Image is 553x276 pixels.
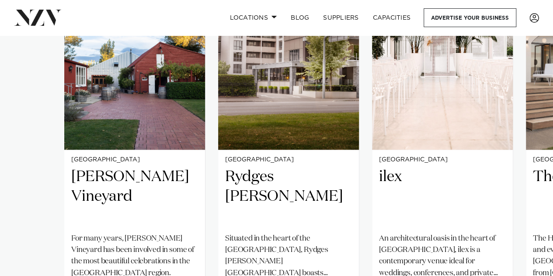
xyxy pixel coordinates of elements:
[71,167,198,226] h2: [PERSON_NAME] Vineyard
[284,8,316,27] a: BLOG
[14,10,62,25] img: nzv-logo.png
[223,8,284,27] a: Locations
[366,8,418,27] a: Capacities
[225,167,352,226] h2: Rydges [PERSON_NAME]
[379,167,506,226] h2: ilex
[316,8,365,27] a: SUPPLIERS
[225,157,352,163] small: [GEOGRAPHIC_DATA]
[71,157,198,163] small: [GEOGRAPHIC_DATA]
[424,8,516,27] a: Advertise your business
[379,157,506,163] small: [GEOGRAPHIC_DATA]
